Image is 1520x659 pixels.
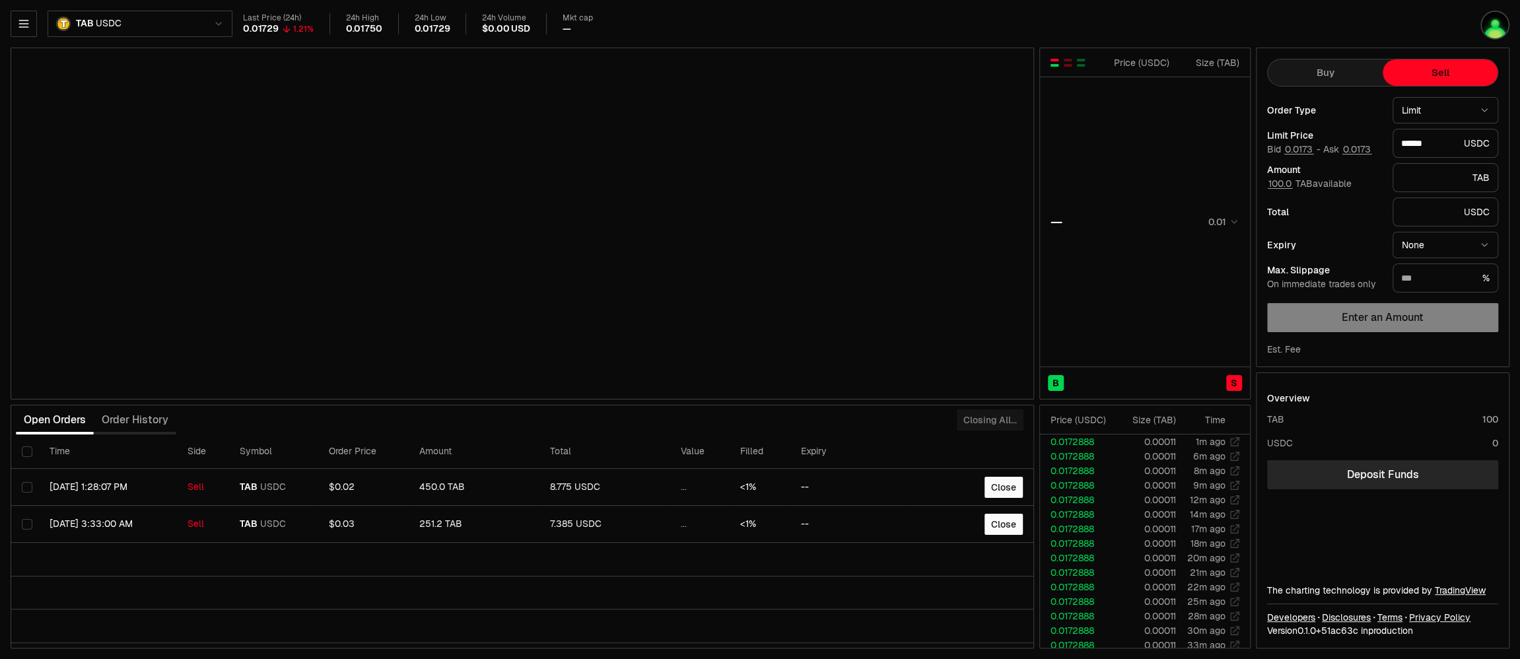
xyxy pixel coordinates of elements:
time: 22m ago [1187,581,1226,593]
time: 17m ago [1191,523,1226,535]
time: 8m ago [1194,465,1226,477]
td: 0.0172888 [1040,609,1115,623]
td: 0.00011 [1115,536,1177,551]
time: 1m ago [1196,436,1226,448]
div: Sell [188,481,219,493]
th: Symbol [229,434,318,469]
div: 24h Low [415,13,450,23]
time: 33m ago [1187,639,1226,651]
span: $0.03 [328,518,354,530]
button: Order History [94,407,176,433]
td: 0.0172888 [1040,623,1115,638]
button: Close [985,477,1023,498]
td: 0.0172888 [1040,565,1115,580]
a: Disclosures [1322,611,1371,624]
div: 450.0 TAB [419,481,529,493]
time: 20m ago [1187,552,1226,564]
time: 28m ago [1188,610,1226,622]
div: Price ( USDC ) [1111,56,1169,69]
td: -- [790,506,908,543]
td: 0.00011 [1115,478,1177,493]
iframe: Financial Chart [11,48,1033,399]
div: <1% [740,518,779,530]
time: 21m ago [1190,567,1226,578]
th: Total [539,434,670,469]
div: 0.01750 [346,23,382,35]
span: USDC [96,18,121,30]
div: 0.01729 [243,23,279,35]
img: 123 [1482,12,1508,38]
th: Side [177,434,229,469]
span: S [1231,376,1237,390]
a: Deposit Funds [1267,460,1498,489]
time: 9m ago [1193,479,1226,491]
td: -- [790,469,908,506]
span: USDC [260,518,286,530]
button: Select all [22,446,32,457]
span: B [1053,376,1059,390]
button: 100.0 [1267,178,1293,189]
div: Mkt cap [563,13,593,23]
div: — [1051,213,1062,231]
div: 0.01729 [415,23,450,35]
button: Close [985,514,1023,535]
a: Developers [1267,611,1315,624]
button: Show Buy and Sell Orders [1049,57,1060,68]
div: Sell [188,518,219,530]
td: 0.0172888 [1040,522,1115,536]
td: 0.00011 [1115,493,1177,507]
th: Amount [409,434,539,469]
div: TAB [1267,413,1284,426]
td: 0.0172888 [1040,478,1115,493]
div: ... [681,481,719,493]
td: 0.0172888 [1040,434,1115,449]
button: Open Orders [16,407,94,433]
td: 0.0172888 [1040,580,1115,594]
button: Show Sell Orders Only [1062,57,1073,68]
div: % [1393,263,1498,293]
a: Privacy Policy [1409,611,1470,624]
div: $0.00 USD [482,23,530,35]
div: 100 [1482,413,1498,426]
time: 12m ago [1190,494,1226,506]
button: Buy [1268,59,1383,86]
td: 0.00011 [1115,594,1177,609]
span: 51ac63cab18b9e1e2242c4fd16b072ad6180c1d7 [1321,625,1358,637]
td: 0.0172888 [1040,493,1115,507]
div: 7.385 USDC [550,518,660,530]
span: $0.02 [328,481,354,493]
div: Size ( TAB ) [1126,413,1176,427]
div: 251.2 TAB [419,518,529,530]
div: Version 0.1.0 + in production [1267,624,1498,637]
td: 0.00011 [1115,507,1177,522]
th: Order Price [318,434,408,469]
a: Terms [1377,611,1402,624]
div: Max. Slippage [1267,265,1382,275]
th: Time [39,434,177,469]
div: Expiry [1267,240,1382,250]
div: 24h Volume [482,13,530,23]
div: — [563,23,571,35]
button: Show Buy Orders Only [1076,57,1086,68]
td: 0.00011 [1115,565,1177,580]
time: [DATE] 3:33:00 AM [50,518,133,530]
div: TAB [1393,163,1498,192]
div: The charting technology is provided by [1267,584,1498,597]
span: TAB [240,518,258,530]
div: On immediate trades only [1267,279,1382,291]
td: 0.0172888 [1040,464,1115,478]
td: 0.00011 [1115,434,1177,449]
button: Select row [22,519,32,530]
button: 0.0173 [1342,144,1372,155]
button: 0.01 [1204,214,1239,230]
div: Total [1267,207,1382,217]
span: Ask [1323,144,1372,156]
div: <1% [740,481,779,493]
div: Size ( TAB ) [1181,56,1239,69]
time: 25m ago [1187,596,1226,607]
span: USDC [260,481,286,493]
div: 1.21% [293,24,314,34]
time: 14m ago [1190,508,1226,520]
td: 0.00011 [1115,638,1177,652]
div: 0 [1492,436,1498,450]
